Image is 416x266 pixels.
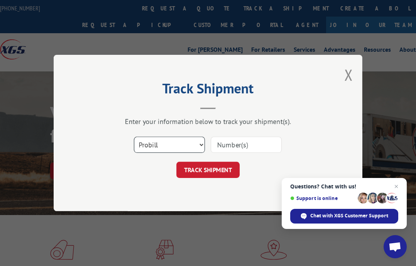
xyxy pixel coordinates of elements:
input: Number(s) [211,137,282,153]
div: Chat with XGS Customer Support [290,209,398,224]
div: Open chat [384,235,407,258]
button: TRACK SHIPMENT [176,162,240,178]
span: Questions? Chat with us! [290,183,398,190]
span: Support is online [290,195,355,201]
div: Enter your information below to track your shipment(s). [92,117,324,126]
span: Close chat [392,182,401,191]
span: Chat with XGS Customer Support [310,212,388,219]
button: Close modal [344,64,353,85]
h2: Track Shipment [92,83,324,98]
